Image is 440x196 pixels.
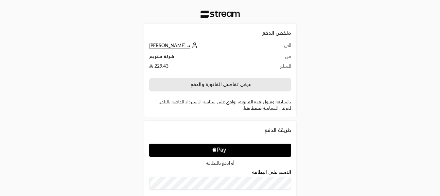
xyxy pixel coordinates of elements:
[149,29,291,37] h2: ملخص الدفع
[265,42,291,53] td: الى
[252,169,291,175] label: الاسم على البطاقة
[149,43,190,48] span: د. [PERSON_NAME]
[206,161,234,165] span: أو ادفع بالبطاقة
[149,53,265,63] td: شركة ستريم
[244,105,263,111] a: اضغط هنا
[149,63,265,73] td: 229.43
[265,63,291,73] td: المبلغ
[201,10,240,18] img: Company Logo
[149,78,291,92] button: عرض تفاصيل الفاتورة والدفع
[149,126,291,134] div: طريقة الدفع
[265,53,291,63] td: من
[149,169,291,190] div: الاسم على البطاقة
[149,99,291,112] label: بالمتابعة وقبول هذه الفاتورة، توافق على سياسة الاسترداد الخاصة بالتاجر. لعرض السياسة .
[149,43,199,48] a: د. [PERSON_NAME]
